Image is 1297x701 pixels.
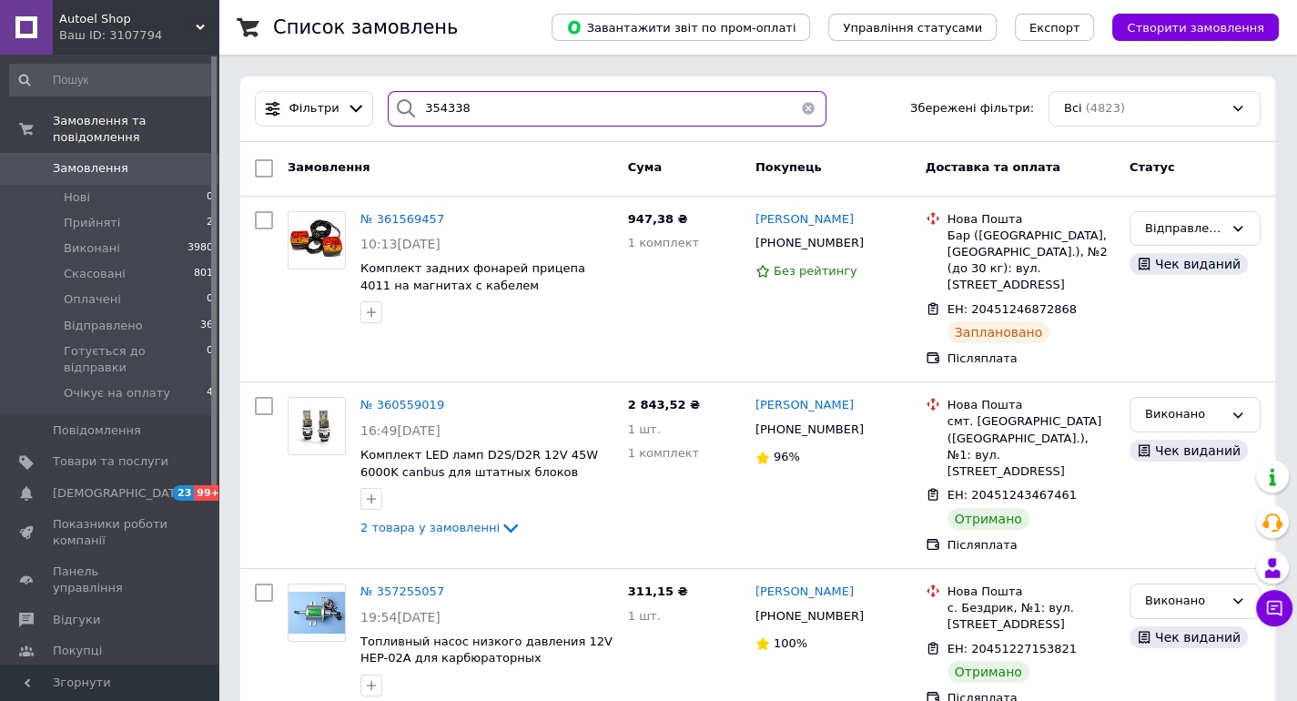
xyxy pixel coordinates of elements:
[289,592,345,635] img: Фото товару
[360,521,522,534] a: 2 товара у замовленні
[207,343,213,376] span: 0
[64,215,120,231] span: Прийняті
[628,160,662,174] span: Cума
[360,448,598,495] a: Комплект LED ламп D2S/D2R 12V 45W 6000K canbus для штатных блоков розжига
[947,350,1115,367] div: Післяплата
[53,564,168,596] span: Панель управління
[755,397,854,414] a: [PERSON_NAME]
[53,453,168,470] span: Товари та послуги
[53,643,102,659] span: Покупці
[755,236,864,249] span: [PHONE_NUMBER]
[628,609,661,623] span: 1 шт.
[59,11,196,27] span: Autoel Shop
[64,343,207,376] span: Готується до відправки
[947,642,1077,655] span: ЕН: 20451227153821
[207,189,213,206] span: 0
[552,14,810,41] button: Завантажити звіт по пром-оплаті
[774,450,800,463] span: 96%
[64,266,126,282] span: Скасовані
[628,446,699,460] span: 1 комплект
[1130,626,1248,648] div: Чек виданий
[360,237,441,251] span: 10:13[DATE]
[53,160,128,177] span: Замовлення
[64,291,121,308] span: Оплачені
[628,212,688,226] span: 947,38 ₴
[755,211,854,229] a: [PERSON_NAME]
[200,318,213,334] span: 36
[360,261,585,292] a: Комплект задних фонарей прицепа 4011 на магнитах с кабелем
[288,160,370,174] span: Замовлення
[1086,101,1125,115] span: (4823)
[53,422,141,439] span: Повідомлення
[947,508,1029,530] div: Отримано
[947,302,1077,316] span: ЕН: 20451246872868
[207,215,213,231] span: 2
[1145,592,1223,611] div: Виконано
[53,516,168,549] span: Показники роботи компанії
[360,423,441,438] span: 16:49[DATE]
[59,27,218,44] div: Ваш ID: 3107794
[755,609,864,623] span: [PHONE_NUMBER]
[360,212,444,226] a: № 361569457
[947,584,1115,600] div: Нова Пошта
[755,398,854,411] span: [PERSON_NAME]
[1127,21,1264,35] span: Створити замовлення
[64,189,90,206] span: Нові
[388,91,826,127] input: Пошук за номером замовлення, ПІБ покупця, номером телефону, Email, номером накладної
[289,218,345,261] img: Фото товару
[360,635,613,699] a: Топливный насос низкого давления 12V HEP-02A для карбюраторных автомобилей универсальный электрич...
[566,19,795,36] span: Завантажити звіт по пром-оплаті
[947,397,1115,413] div: Нова Пошта
[360,584,444,598] a: № 357255057
[1130,160,1175,174] span: Статус
[947,321,1050,343] div: Заплановано
[628,584,688,598] span: 311,15 ₴
[1029,21,1080,35] span: Експорт
[1145,219,1223,239] div: Відправлено
[947,211,1115,228] div: Нова Пошта
[774,636,807,650] span: 100%
[947,661,1029,683] div: Отримано
[194,485,224,501] span: 99+
[288,584,346,642] a: Фото товару
[53,612,100,628] span: Відгуки
[755,212,854,226] span: [PERSON_NAME]
[628,236,699,249] span: 1 комплект
[947,488,1077,502] span: ЕН: 20451243467461
[774,264,857,278] span: Без рейтингу
[1094,20,1279,34] a: Створити замовлення
[194,266,213,282] span: 801
[1130,440,1248,462] div: Чек виданий
[64,240,120,257] span: Виконані
[755,584,854,598] span: [PERSON_NAME]
[910,100,1034,117] span: Збережені фільтри:
[64,385,170,401] span: Очікує на оплату
[755,584,854,601] a: [PERSON_NAME]
[628,398,700,411] span: 2 843,52 ₴
[1145,405,1223,424] div: Виконано
[288,211,346,269] a: Фото товару
[207,385,213,401] span: 4
[1256,590,1292,626] button: Чат з покупцем
[1015,14,1095,41] button: Експорт
[828,14,997,41] button: Управління статусами
[288,397,346,455] a: Фото товару
[1130,253,1248,275] div: Чек виданий
[755,160,822,174] span: Покупець
[53,485,187,502] span: [DEMOGRAPHIC_DATA]
[289,100,339,117] span: Фільтри
[628,422,661,436] span: 1 шт.
[360,398,444,411] a: № 360559019
[947,600,1115,633] div: с. Бездрик, №1: вул. [STREET_ADDRESS]
[947,537,1115,554] div: Післяплата
[360,521,500,534] span: 2 товара у замовленні
[173,485,194,501] span: 23
[360,610,441,625] span: 19:54[DATE]
[926,160,1060,174] span: Доставка та оплата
